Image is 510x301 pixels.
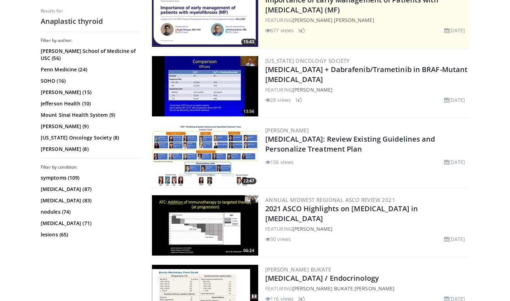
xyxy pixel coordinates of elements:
a: [PERSON_NAME] Bukate [293,285,353,292]
a: [PERSON_NAME] [334,17,374,23]
li: 28 views [265,96,291,104]
h3: Filter by condition: [41,164,140,170]
a: [MEDICAL_DATA] (83) [41,197,138,204]
div: FEATURING [265,86,468,93]
a: Annual Midwest Regional ASCO Review 2021 [265,196,395,203]
span: 22:47 [241,178,256,184]
div: FEATURING , [265,285,468,292]
h2: Anaplastic thyroid [41,17,140,26]
a: nodules (74) [41,208,138,215]
li: 677 views [265,27,294,34]
a: 22:47 [152,126,258,186]
img: eb845968-fb9d-4ac2-b3fa-e2bbf893b0be.300x170_q85_crop-smart_upscale.jpg [152,126,258,186]
a: [PERSON_NAME] (15) [41,89,138,96]
a: [PERSON_NAME] (9) [41,123,138,130]
a: [PERSON_NAME] [355,285,395,292]
img: ac96c57d-e06d-4717-9298-f980d02d5bc0.300x170_q85_crop-smart_upscale.jpg [152,56,258,116]
a: [PERSON_NAME] (8) [41,146,138,153]
span: 15:43 [241,39,256,45]
li: 3 [298,27,305,34]
a: [MEDICAL_DATA]: Review Existing Guidelines and Personalize Treatment Plan [265,134,435,154]
li: [DATE] [444,96,465,104]
a: lesions (65) [41,231,138,238]
li: [DATE] [444,27,465,34]
div: FEATURING [265,225,468,232]
span: 13:56 [241,108,256,115]
a: [PERSON_NAME] [293,225,333,232]
a: symptoms (109) [41,174,138,181]
a: [PERSON_NAME] [265,127,309,134]
li: 30 views [265,235,291,243]
a: [MEDICAL_DATA] / Endocrinology [265,273,379,283]
li: [DATE] [444,158,465,166]
h3: Filter by author: [41,38,140,43]
img: 71ea38a8-0c2c-4eee-a979-4d2da77115ac.300x170_q85_crop-smart_upscale.jpg [152,195,258,256]
a: Jefferson Health (10) [41,100,138,107]
a: [PERSON_NAME] School of Medicine of USC (56) [41,48,138,62]
p: Results for: [41,8,140,14]
a: SOHO (16) [41,77,138,84]
a: Mount Sinai Health System (9) [41,111,138,119]
a: 06:24 [152,195,258,256]
a: [PERSON_NAME] [293,86,333,93]
a: [PERSON_NAME] Bukate [265,266,331,273]
a: [MEDICAL_DATA] (71) [41,220,138,227]
a: [US_STATE] Oncology Society [265,57,350,64]
a: [US_STATE] Oncology Society (8) [41,134,138,141]
a: [PERSON_NAME] [293,17,333,23]
div: FEATURING , [265,16,468,24]
li: 1 [295,96,302,104]
a: 2021 ASCO Highlights on [MEDICAL_DATA] in [MEDICAL_DATA] [265,204,418,223]
span: 06:24 [241,247,256,254]
li: 156 views [265,158,294,166]
a: [MEDICAL_DATA] + Dabrafenib/Trametinib in BRAF-Mutant [MEDICAL_DATA] [265,65,467,84]
a: 13:56 [152,56,258,116]
a: [MEDICAL_DATA] (87) [41,186,138,193]
li: [DATE] [444,235,465,243]
a: Penn Medicine (24) [41,66,138,73]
